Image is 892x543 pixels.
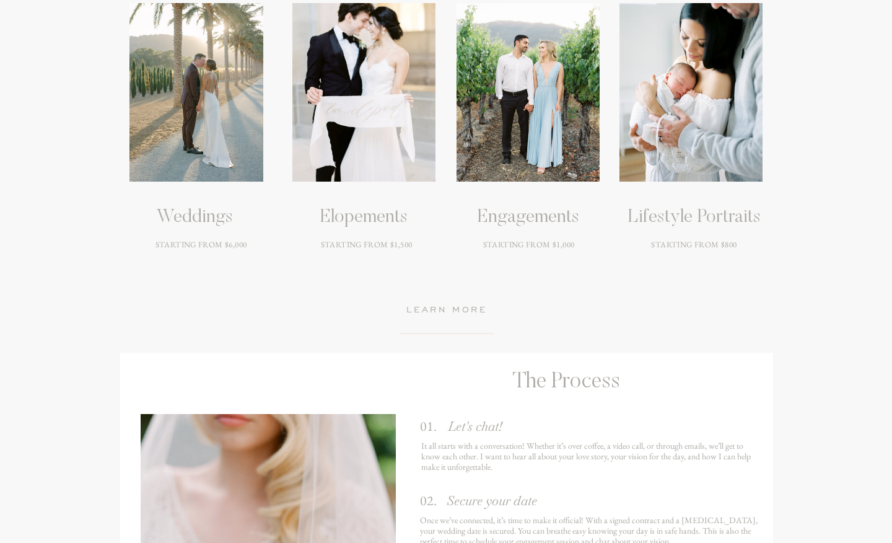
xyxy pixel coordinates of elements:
h3: 01. [420,418,447,441]
h3: STARTING FROM $800 [616,239,772,283]
a: learn more [383,303,510,319]
a: Lifestyle Portraits [619,206,769,229]
h3: Engagements [478,206,579,229]
h3: Weddings [100,206,288,229]
h3: STARTING FROM $1,500 [288,239,445,283]
h3: STARTING FROM $1,000 [450,239,607,283]
h1: The Process [419,369,714,400]
h3: Secure your date [447,493,634,515]
h3: 02. [420,493,447,515]
h3: Let's chat! [448,418,636,441]
h3: STARTING FROM $6,000 [123,239,279,283]
h3: Elopements [313,206,414,229]
h3: It all starts with a conversation! Whether it’s over coffee, a video call, or through emails, we’... [421,441,764,493]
